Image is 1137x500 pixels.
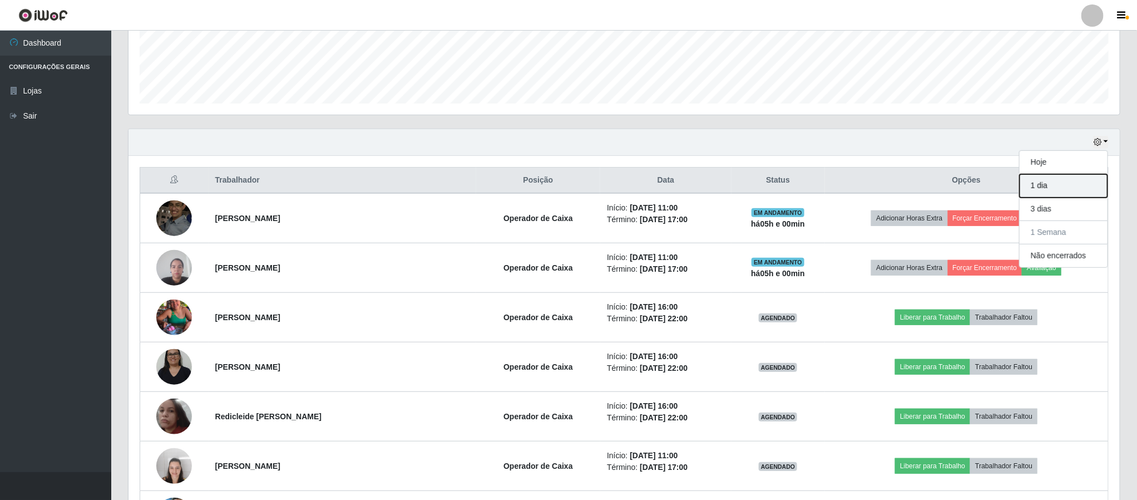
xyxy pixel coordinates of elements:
img: 1731148670684.jpeg [156,244,192,291]
button: 1 dia [1020,174,1108,198]
time: [DATE] 17:00 [640,215,688,224]
span: EM ANDAMENTO [752,208,804,217]
img: CoreUI Logo [18,8,68,22]
time: [DATE] 22:00 [640,413,688,422]
button: Forçar Encerramento [948,260,1022,276]
strong: [PERSON_NAME] [215,462,280,470]
button: Trabalhador Faltou [970,409,1037,424]
strong: [PERSON_NAME] [215,263,280,272]
strong: Operador de Caixa [503,214,573,223]
time: [DATE] 16:00 [630,401,678,410]
time: [DATE] 16:00 [630,302,678,311]
strong: Operador de Caixa [503,313,573,322]
strong: há 05 h e 00 min [751,269,805,278]
time: [DATE] 22:00 [640,314,688,323]
strong: há 05 h e 00 min [751,219,805,228]
button: Não encerrados [1020,244,1108,267]
th: Trabalhador [209,168,476,194]
span: EM ANDAMENTO [752,258,804,267]
li: Término: [607,313,725,325]
strong: Operador de Caixa [503,412,573,421]
li: Início: [607,351,725,362]
li: Término: [607,412,725,424]
span: AGENDADO [759,363,798,372]
li: Término: [607,362,725,374]
li: Início: [607,252,725,263]
li: Início: [607,301,725,313]
button: Forçar Encerramento [948,210,1022,226]
li: Início: [607,450,725,462]
th: Status [731,168,825,194]
time: [DATE] 11:00 [630,451,678,460]
strong: [PERSON_NAME] [215,313,280,322]
button: Avaliação [1022,260,1061,276]
li: Início: [607,400,725,412]
button: Liberar para Trabalho [895,310,970,325]
strong: Operador de Caixa [503,263,573,272]
button: Liberar para Trabalho [895,409,970,424]
span: AGENDADO [759,413,798,421]
th: Opções [825,168,1109,194]
li: Término: [607,263,725,275]
time: [DATE] 17:00 [640,264,688,273]
button: Trabalhador Faltou [970,310,1037,325]
img: 1729826857930.jpeg [156,399,192,434]
time: [DATE] 11:00 [630,203,678,212]
span: AGENDADO [759,462,798,471]
button: Liberar para Trabalho [895,359,970,375]
strong: [PERSON_NAME] [215,214,280,223]
time: [DATE] 11:00 [630,253,678,262]
time: [DATE] 22:00 [640,364,688,372]
img: 1756729068412.jpeg [156,343,192,390]
strong: Redicleide [PERSON_NAME] [215,412,322,421]
li: Término: [607,214,725,226]
time: [DATE] 16:00 [630,352,678,361]
li: Término: [607,462,725,473]
strong: [PERSON_NAME] [215,362,280,371]
img: 1655477118165.jpeg [156,194,192,242]
img: 1744399618911.jpeg [156,286,192,349]
th: Data [600,168,731,194]
th: Posição [476,168,601,194]
button: Liberar para Trabalho [895,458,970,474]
strong: Operador de Caixa [503,462,573,470]
button: 1 Semana [1020,221,1108,244]
img: 1655230904853.jpeg [156,442,192,489]
time: [DATE] 17:00 [640,463,688,472]
strong: Operador de Caixa [503,362,573,371]
button: Trabalhador Faltou [970,458,1037,474]
button: Adicionar Horas Extra [871,210,947,226]
button: Hoje [1020,151,1108,174]
li: Início: [607,202,725,214]
span: AGENDADO [759,313,798,322]
button: Adicionar Horas Extra [871,260,947,276]
button: 3 dias [1020,198,1108,221]
button: Trabalhador Faltou [970,359,1037,375]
